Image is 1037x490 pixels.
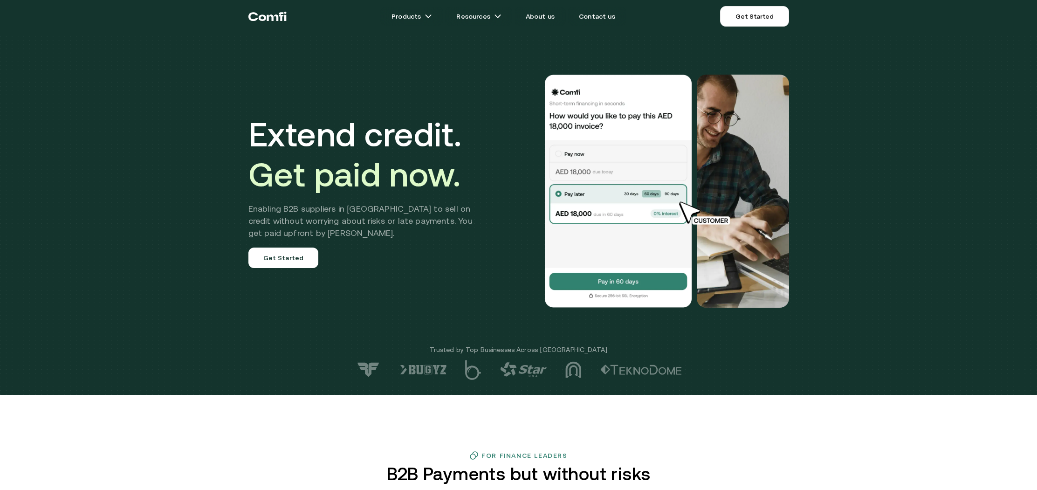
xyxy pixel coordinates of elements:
[400,365,446,375] img: logo-6
[469,451,479,460] img: finance
[565,361,582,378] img: logo-3
[248,155,461,193] span: Get paid now.
[515,7,566,26] a: About us
[380,7,443,26] a: Productsarrow icons
[248,2,287,30] a: Return to the top of the Comfi home page
[697,75,789,308] img: Would you like to pay this AED 18,000.00 invoice?
[544,75,693,308] img: Would you like to pay this AED 18,000.00 invoice?
[720,6,789,27] a: Get Started
[383,464,654,484] h2: B2B Payments but without risks
[500,362,547,377] img: logo-4
[445,7,512,26] a: Resourcesarrow icons
[673,200,741,226] img: cursor
[248,203,487,239] h2: Enabling B2B suppliers in [GEOGRAPHIC_DATA] to sell on credit without worrying about risks or lat...
[481,452,567,459] h3: For Finance Leaders
[248,114,487,194] h1: Extend credit.
[356,362,381,378] img: logo-7
[425,13,432,20] img: arrow icons
[494,13,501,20] img: arrow icons
[465,360,481,380] img: logo-5
[600,365,682,375] img: logo-2
[248,248,319,268] a: Get Started
[568,7,626,26] a: Contact us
